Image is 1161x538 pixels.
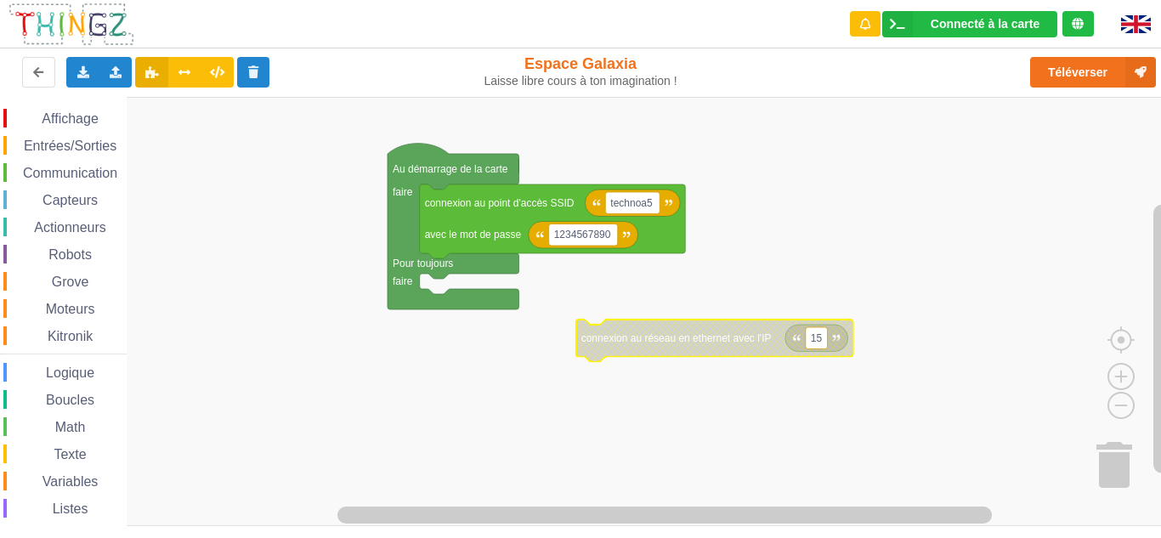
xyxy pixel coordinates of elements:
text: Au démarrage de la carte [393,163,508,175]
text: avec le mot de passe [425,229,522,241]
span: Boucles [43,393,97,407]
span: Entrées/Sorties [21,139,119,153]
span: Robots [46,247,94,262]
text: Pour toujours [393,258,453,269]
text: 15 [811,332,823,344]
span: Variables [40,474,101,489]
span: Math [53,420,88,434]
img: thingz_logo.png [8,2,135,47]
span: Grove [49,275,92,289]
text: faire [393,275,413,287]
text: connexion au réseau en ethernet avec l'IP [581,332,772,344]
div: Ta base fonctionne bien ! [882,11,1057,37]
span: Communication [20,166,120,180]
div: Espace Galaxia [482,54,678,88]
span: Capteurs [40,193,100,207]
text: connexion au point d'accès SSID [425,197,575,209]
span: Moteurs [43,302,98,316]
span: Affichage [39,111,100,126]
span: Logique [43,365,97,380]
span: Actionneurs [31,220,109,235]
span: Kitronik [45,329,95,343]
span: Texte [51,447,88,462]
text: technoa5 [610,197,653,209]
span: Listes [50,501,91,516]
div: Laisse libre cours à ton imagination ! [482,74,678,88]
text: 1234567890 [554,229,611,241]
text: faire [393,186,413,198]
